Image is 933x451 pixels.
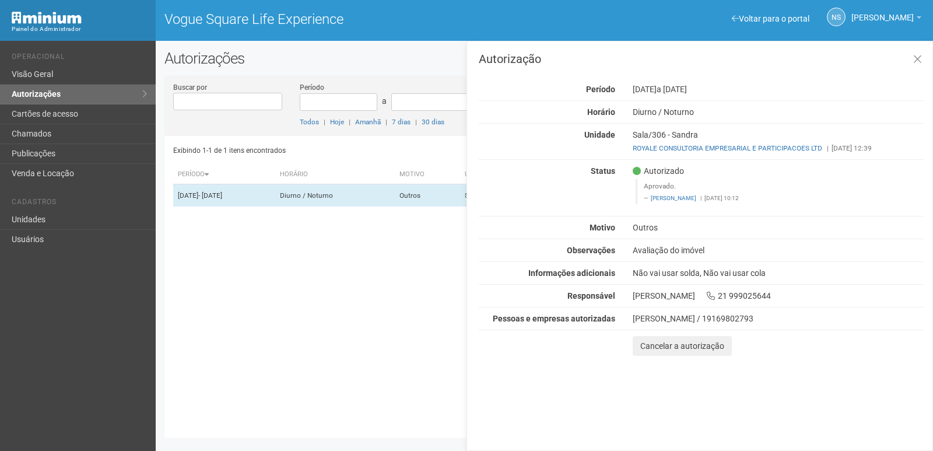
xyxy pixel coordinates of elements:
blockquote: Aprovado. [636,179,924,204]
td: [DATE] [173,184,276,207]
strong: Horário [587,107,615,117]
label: Buscar por [173,82,207,93]
strong: Observações [567,246,615,255]
span: a [DATE] [657,85,687,94]
h2: Autorizações [164,50,924,67]
div: Painel do Administrador [12,24,147,34]
div: Sala/306 - Sandra [624,130,932,153]
strong: Período [586,85,615,94]
div: [PERSON_NAME] 21 999025644 [624,291,932,301]
a: [PERSON_NAME] [651,195,696,201]
strong: Motivo [590,223,615,232]
button: Cancelar a autorização [633,336,732,356]
h1: Vogue Square Life Experience [164,12,536,27]
th: Unidade [460,165,531,184]
h3: Autorização [479,53,924,65]
a: Voltar para o portal [732,14,809,23]
div: Não vai usar solda, Não vai usar cola [624,268,932,278]
div: [DATE] [624,84,932,95]
span: | [415,118,417,126]
a: ROYALE CONSULTORIA EMPRESARIAL E PARTICIPACOES LTD [633,144,822,152]
a: Amanhã [355,118,381,126]
strong: Pessoas e empresas autorizadas [493,314,615,323]
strong: Informações adicionais [528,268,615,278]
a: 30 dias [422,118,444,126]
div: [PERSON_NAME] / 19169802793 [633,313,924,324]
span: | [827,144,829,152]
strong: Unidade [584,130,615,139]
td: Diurno / Noturno [275,184,394,207]
span: Nicolle Silva [851,2,914,22]
strong: Responsável [567,291,615,300]
span: | [324,118,325,126]
span: a [382,96,387,106]
li: Operacional [12,53,147,65]
div: Diurno / Noturno [624,107,932,117]
th: Período [173,165,276,184]
span: | [385,118,387,126]
footer: [DATE] 10:12 [644,194,917,202]
label: Período [300,82,324,93]
div: Avaliação do imóvel [624,245,932,256]
td: Outros [395,184,461,207]
span: - [DATE] [198,191,222,200]
td: Sala/306 [460,184,531,207]
a: Hoje [330,118,344,126]
a: [PERSON_NAME] [851,15,921,24]
span: | [700,195,701,201]
th: Horário [275,165,394,184]
a: NS [827,8,846,26]
strong: Status [591,166,615,176]
a: Todos [300,118,319,126]
img: Minium [12,12,82,24]
span: | [349,118,350,126]
span: Autorizado [633,166,684,176]
th: Motivo [395,165,461,184]
li: Cadastros [12,198,147,210]
div: Exibindo 1-1 de 1 itens encontrados [173,142,541,159]
div: Outros [624,222,932,233]
div: [DATE] 12:39 [633,143,924,153]
a: 7 dias [392,118,411,126]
